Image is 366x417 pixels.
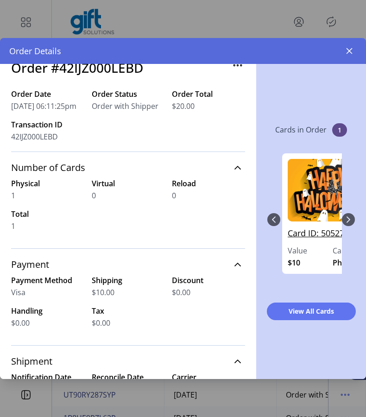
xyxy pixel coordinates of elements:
[172,88,245,100] label: Order Total
[172,372,245,383] label: Carrier
[9,45,61,57] span: Order Details
[11,119,84,130] label: Transaction ID
[267,303,356,320] button: View All Cards
[11,178,84,189] label: Physical
[11,158,245,178] a: Number of Cards
[92,178,165,189] label: Virtual
[11,357,52,366] span: Shipment
[172,275,245,286] label: Discount
[11,101,76,112] span: [DATE] 06:11:25pm
[11,351,245,372] a: Shipment
[11,275,84,286] label: Payment Method
[92,305,165,316] label: Tax
[92,287,114,298] span: $10.00
[275,124,327,135] p: Cards in Order
[92,190,96,201] span: 0
[172,101,195,112] span: $20.00
[92,88,165,100] label: Order Status
[11,305,84,316] label: Handling
[11,131,58,142] span: 42IJZ000LEBD
[92,101,158,112] span: Order with Shipper
[11,88,84,100] label: Order Date
[332,123,347,137] span: 1
[279,306,344,316] span: View All Cards
[11,178,245,243] div: Number of Cards
[172,178,245,189] label: Reload
[172,190,176,201] span: 0
[11,208,84,220] label: Total
[11,58,143,77] h3: Order #42IJZ000LEBD
[11,163,85,172] span: Number of Cards
[288,245,333,256] label: Value
[92,317,110,329] span: $0.00
[11,372,84,383] label: Notification Date
[333,257,361,268] span: Physical
[172,287,190,298] span: $0.00
[92,372,165,383] label: Reconcile Date
[92,275,165,286] label: Shipping
[288,257,300,268] span: $10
